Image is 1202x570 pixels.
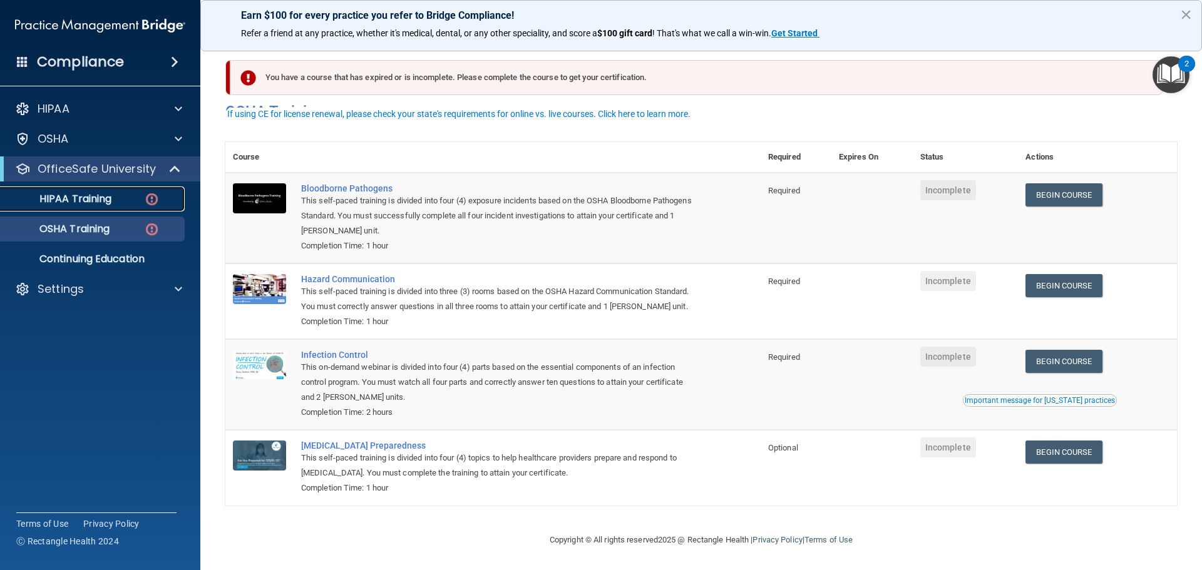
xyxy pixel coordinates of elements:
[225,142,294,173] th: Course
[227,109,691,118] div: If using CE for license renewal, please check your state's requirements for online vs. live cours...
[8,223,110,235] p: OSHA Training
[1025,350,1102,373] a: Begin Course
[16,535,119,547] span: Ⓒ Rectangle Health 2024
[965,397,1115,404] div: Important message for [US_STATE] practices
[15,282,182,297] a: Settings
[301,481,698,496] div: Completion Time: 1 hour
[771,28,818,38] strong: Get Started
[38,101,69,116] p: HIPAA
[301,405,698,420] div: Completion Time: 2 hours
[241,9,1161,21] p: Earn $100 for every practice you refer to Bridge Compliance!
[8,193,111,205] p: HIPAA Training
[301,238,698,253] div: Completion Time: 1 hour
[761,142,831,173] th: Required
[301,450,698,481] div: This self-paced training is divided into four (4) topics to help healthcare providers prepare and...
[1018,142,1177,173] th: Actions
[301,314,698,329] div: Completion Time: 1 hour
[301,360,698,405] div: This on-demand webinar is divided into four (4) parts based on the essential components of an inf...
[920,180,976,200] span: Incomplete
[225,108,692,120] button: If using CE for license renewal, please check your state's requirements for online vs. live cours...
[15,161,182,176] a: OfficeSafe University
[768,186,800,195] span: Required
[301,274,698,284] a: Hazard Communication
[301,183,698,193] a: Bloodborne Pathogens
[768,352,800,362] span: Required
[301,193,698,238] div: This self-paced training is divided into four (4) exposure incidents based on the OSHA Bloodborne...
[1025,274,1102,297] a: Begin Course
[963,394,1117,407] button: Read this if you are a dental practitioner in the state of CA
[241,28,597,38] span: Refer a friend at any practice, whether it's medical, dental, or any other speciality, and score a
[920,347,976,367] span: Incomplete
[230,60,1163,95] div: You have a course that has expired or is incomplete. Please complete the course to get your certi...
[597,28,652,38] strong: $100 gift card
[768,277,800,286] span: Required
[38,282,84,297] p: Settings
[83,517,140,530] a: Privacy Policy
[38,131,69,146] p: OSHA
[771,28,819,38] a: Get Started
[240,70,256,86] img: exclamation-circle-solid-danger.72ef9ffc.png
[473,520,930,560] div: Copyright © All rights reserved 2025 @ Rectangle Health | |
[753,535,802,544] a: Privacy Policy
[301,440,698,450] a: [MEDICAL_DATA] Preparedness
[15,131,182,146] a: OSHA
[1184,64,1189,80] div: 2
[37,53,124,71] h4: Compliance
[920,437,976,457] span: Incomplete
[1180,4,1192,24] button: Close
[301,284,698,314] div: This self-paced training is divided into three (3) rooms based on the OSHA Hazard Communication S...
[144,191,160,207] img: danger-circle.6113f641.png
[16,517,68,530] a: Terms of Use
[831,142,913,173] th: Expires On
[913,142,1019,173] th: Status
[301,350,698,360] a: Infection Control
[38,161,156,176] p: OfficeSafe University
[804,535,853,544] a: Terms of Use
[920,271,976,291] span: Incomplete
[225,103,1177,120] h4: OSHA Training
[652,28,771,38] span: ! That's what we call a win-win.
[8,253,179,265] p: Continuing Education
[1025,183,1102,206] a: Begin Course
[1153,56,1189,93] button: Open Resource Center, 2 new notifications
[1025,440,1102,464] a: Begin Course
[768,443,798,452] span: Optional
[144,221,160,237] img: danger-circle.6113f641.png
[15,13,185,38] img: PMB logo
[15,101,182,116] a: HIPAA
